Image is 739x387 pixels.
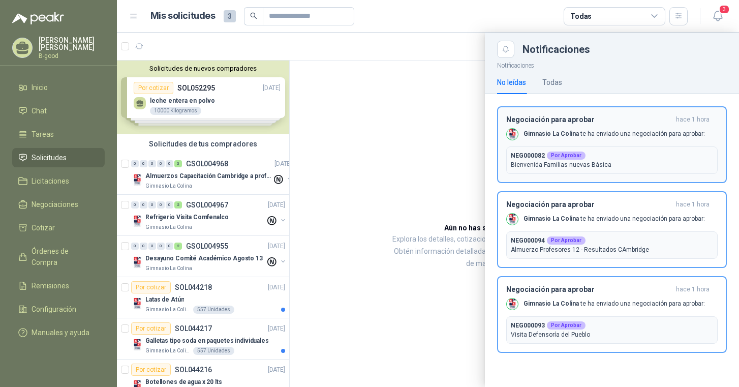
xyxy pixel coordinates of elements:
[524,300,579,307] b: Gimnasio La Colina
[511,245,713,254] p: Almuerzo Profesores 12 - Resultados CAmbridge
[12,171,105,191] a: Licitaciones
[547,321,586,330] div: Por Aprobar
[511,151,545,160] b: NEG000082
[32,152,67,163] span: Solicitudes
[32,105,47,116] span: Chat
[32,246,95,268] span: Órdenes de Compra
[506,115,672,124] h3: Negociación para aprobar
[32,175,69,187] span: Licitaciones
[547,152,586,160] div: Por Aprobar
[12,276,105,295] a: Remisiones
[32,280,69,291] span: Remisiones
[497,191,727,268] button: Negociación para aprobarhace 1 hora Company LogoGimnasio La Colina te ha enviado una negociación ...
[32,327,89,338] span: Manuales y ayuda
[32,129,54,140] span: Tareas
[39,53,105,59] p: B-good
[497,106,727,183] button: Negociación para aprobarhace 1 hora Company LogoGimnasio La Colina te ha enviado una negociación ...
[506,200,672,209] h3: Negociación para aprobar
[32,304,76,315] span: Configuración
[570,11,592,22] div: Todas
[12,323,105,342] a: Manuales y ayuda
[524,300,705,308] p: te ha enviado una negociación para aprobar:
[719,5,730,14] span: 3
[39,37,105,51] p: [PERSON_NAME] [PERSON_NAME]
[542,77,562,88] div: Todas
[506,285,672,294] h3: Negociación para aprobar
[12,12,64,24] img: Logo peakr
[497,77,526,88] div: No leídas
[150,9,215,23] h1: Mis solicitudes
[676,285,710,294] span: hace 1 hora
[524,215,705,223] p: te ha enviado una negociación para aprobar:
[524,130,705,138] p: te ha enviado una negociación para aprobar:
[32,199,78,210] span: Negociaciones
[507,214,518,225] img: Company Logo
[511,321,545,330] b: NEG000093
[485,58,739,71] p: Notificaciones
[12,78,105,97] a: Inicio
[709,7,727,25] button: 3
[676,200,710,209] span: hace 1 hora
[224,10,236,22] span: 3
[12,195,105,214] a: Negociaciones
[12,300,105,319] a: Configuración
[12,218,105,237] a: Cotizar
[522,44,727,54] div: Notificaciones
[676,115,710,124] span: hace 1 hora
[507,129,518,140] img: Company Logo
[12,148,105,167] a: Solicitudes
[511,160,713,169] p: Bienvenida Familias nuevas Básica
[32,82,48,93] span: Inicio
[12,125,105,144] a: Tareas
[497,41,514,58] button: Close
[507,299,518,310] img: Company Logo
[547,236,586,245] div: Por Aprobar
[12,101,105,121] a: Chat
[497,276,727,353] button: Negociación para aprobarhace 1 hora Company LogoGimnasio La Colina te ha enviado una negociación ...
[12,242,105,272] a: Órdenes de Compra
[32,222,55,233] span: Cotizar
[511,330,713,339] p: Visita Defensoría del Pueblo
[511,236,545,245] b: NEG000094
[524,130,579,137] b: Gimnasio La Colina
[524,215,579,222] b: Gimnasio La Colina
[250,12,257,19] span: search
